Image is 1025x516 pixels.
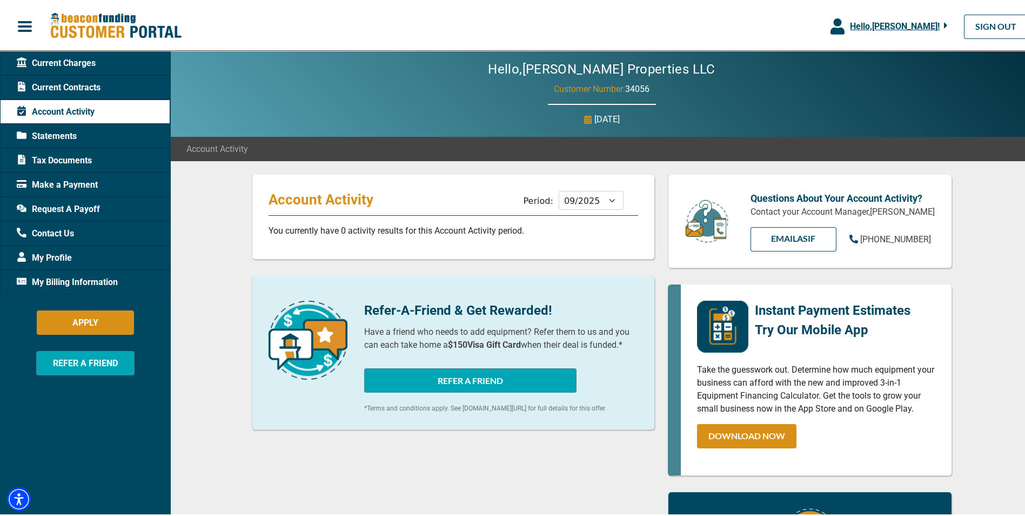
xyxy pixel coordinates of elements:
span: Hello, [PERSON_NAME] ! [850,19,940,29]
img: Beacon Funding Customer Portal Logo [50,10,182,38]
label: Period: [524,194,553,204]
span: Statements [17,128,77,141]
img: refer-a-friend-icon.png [269,299,347,378]
a: [PHONE_NUMBER] [849,231,931,244]
button: REFER A FRIEND [36,349,135,373]
span: Account Activity [186,141,248,154]
span: Customer Number: [554,82,625,92]
a: EMAILAsif [751,225,836,249]
p: [DATE] [594,111,620,124]
p: Account Activity [269,189,383,206]
span: Account Activity [17,103,95,116]
img: customer-service.png [682,197,731,242]
span: Contact Us [17,225,74,238]
button: APPLY [37,308,134,333]
div: Accessibility Menu [7,485,31,509]
b: $150 Visa Gift Card [448,338,521,348]
p: Instant Payment Estimates [755,299,910,318]
p: You currently have 0 activity results for this Account Activity period. [269,222,638,235]
span: Make a Payment [17,176,98,189]
img: mobile-app-logo.png [697,299,748,350]
h2: Hello, [PERSON_NAME] Properties LLC [455,59,747,75]
span: My Billing Information [17,274,118,287]
span: Request A Payoff [17,201,100,214]
button: REFER A FRIEND [364,366,577,391]
p: Have a friend who needs to add equipment? Refer them to us and you can each take home a when thei... [364,323,638,349]
span: Current Charges [17,55,96,68]
p: Try Our Mobile App [755,318,910,338]
span: Current Contracts [17,79,101,92]
span: [PHONE_NUMBER] [860,232,931,242]
a: DOWNLOAD NOW [697,422,796,446]
span: My Profile [17,249,72,262]
span: Tax Documents [17,152,92,165]
span: 34056 [625,82,649,92]
p: Questions About Your Account Activity? [751,189,935,203]
p: *Terms and conditions apply. See [DOMAIN_NAME][URL] for full details for this offer. [364,401,638,411]
p: Refer-A-Friend & Get Rewarded! [364,299,638,318]
p: Take the guesswork out. Determine how much equipment your business can afford with the new and im... [697,361,935,413]
p: Contact your Account Manager, [PERSON_NAME] [751,203,935,216]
